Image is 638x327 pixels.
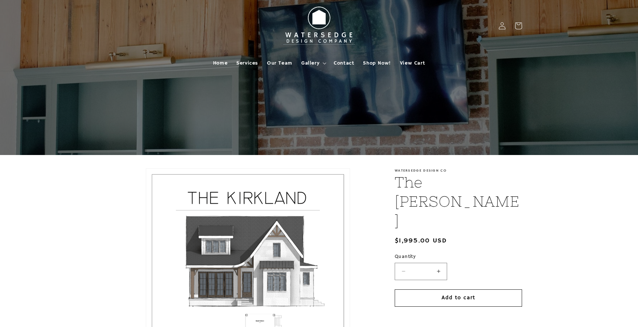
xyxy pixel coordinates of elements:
[329,55,359,71] a: Contact
[236,60,258,66] span: Services
[209,55,232,71] a: Home
[395,236,447,246] span: $1,995.00 USD
[263,55,297,71] a: Our Team
[213,60,227,66] span: Home
[278,3,360,49] img: Watersedge Design Co
[395,253,522,261] label: Quantity
[301,60,319,66] span: Gallery
[400,60,425,66] span: View Cart
[359,55,395,71] a: Shop Now!
[334,60,354,66] span: Contact
[267,60,292,66] span: Our Team
[395,289,522,307] button: Add to cart
[297,55,329,71] summary: Gallery
[363,60,391,66] span: Shop Now!
[395,55,429,71] a: View Cart
[395,173,522,230] h1: The [PERSON_NAME]
[395,168,522,173] p: Watersedge Design Co
[232,55,263,71] a: Services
